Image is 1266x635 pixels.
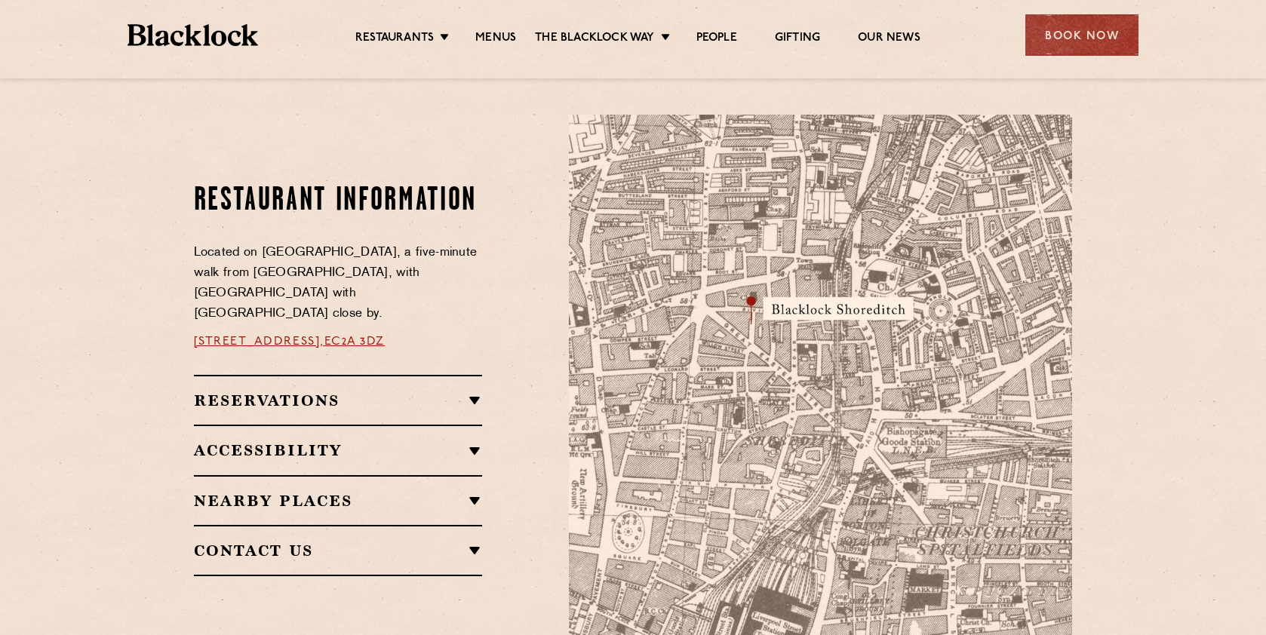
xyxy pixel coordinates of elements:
a: The Blacklock Way [535,31,654,48]
a: Our News [858,31,920,48]
a: [STREET_ADDRESS], [194,336,324,348]
img: BL_Textured_Logo-footer-cropped.svg [128,24,258,46]
div: Book Now [1025,14,1138,56]
h2: Contact Us [194,541,483,560]
h2: Reservations [194,391,483,410]
a: EC2A 3DZ [324,336,385,348]
a: Gifting [775,31,820,48]
h2: Nearby Places [194,492,483,510]
h2: Restaurant Information [194,183,483,220]
p: Located on [GEOGRAPHIC_DATA], a five-minute walk from [GEOGRAPHIC_DATA], with [GEOGRAPHIC_DATA] w... [194,243,483,324]
a: Menus [475,31,516,48]
h2: Accessibility [194,441,483,459]
a: People [696,31,737,48]
a: Restaurants [355,31,434,48]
